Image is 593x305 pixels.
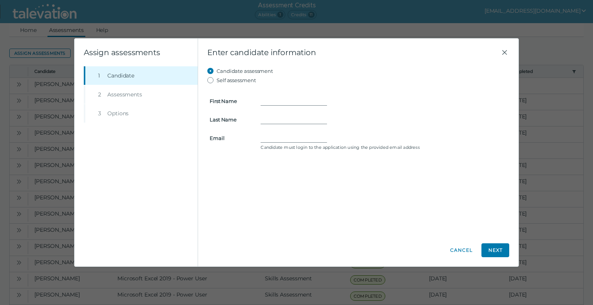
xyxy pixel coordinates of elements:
clr-wizard-title: Assign assessments [84,48,160,57]
div: 1 [98,72,104,79]
label: Candidate assessment [217,66,273,76]
label: Self assessment [217,76,256,85]
clr-control-helper: Candidate must login to the application using the provided email address [261,144,507,150]
button: 1Candidate [85,66,198,85]
span: Enter candidate information [207,48,500,57]
label: Email [205,135,256,141]
nav: Wizard steps [84,66,198,123]
span: Candidate [107,72,134,79]
label: First Name [205,98,256,104]
label: Last Name [205,116,256,123]
button: Cancel [447,243,475,257]
button: Next [481,243,509,257]
button: Close [500,48,509,57]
